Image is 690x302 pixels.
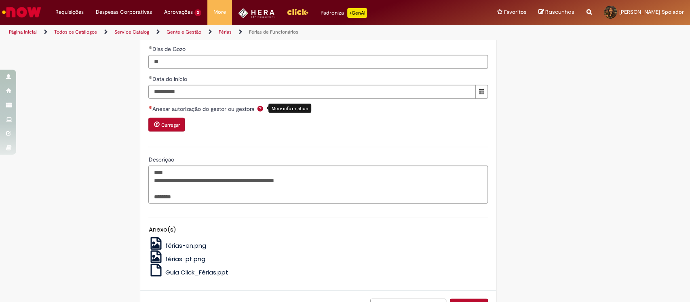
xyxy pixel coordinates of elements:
[165,255,205,263] span: férias-pt.png
[148,226,488,233] h5: Anexo(s)
[96,8,152,16] span: Despesas Corporativas
[152,105,255,113] span: Anexar autorização do gestor ou gestora
[1,4,42,20] img: ServiceNow
[255,105,265,112] span: Ajuda para Anexar autorização do gestor ou gestora
[148,166,488,204] textarea: Descrição
[538,9,574,16] a: Rascunhos
[55,8,84,16] span: Requisições
[165,241,206,250] span: férias-en.png
[148,118,185,132] button: Carregar anexo de Anexar autorização do gestor ou gestora Required
[148,106,152,109] span: Necessários
[9,29,37,35] a: Página inicial
[238,8,275,18] img: HeraLogo.png
[152,45,187,53] span: Dias de Gozo
[545,8,574,16] span: Rascunhos
[54,29,97,35] a: Todos os Catálogos
[194,9,201,16] span: 2
[148,241,206,250] a: férias-en.png
[321,8,367,18] div: Padroniza
[504,8,526,16] span: Favoritos
[161,122,179,128] small: Carregar
[287,6,308,18] img: click_logo_yellow_360x200.png
[219,29,232,35] a: Férias
[164,8,193,16] span: Aprovações
[165,268,228,276] span: Guia Click_Férias.ppt
[475,85,488,99] button: Mostrar calendário para Data do início
[114,29,149,35] a: Service Catalog
[213,8,226,16] span: More
[167,29,201,35] a: Gente e Gestão
[347,8,367,18] p: +GenAi
[619,9,684,15] span: [PERSON_NAME] Spolador
[148,76,152,79] span: Obrigatório Preenchido
[148,85,476,99] input: Data do início 05 January 2026 Monday
[249,29,298,35] a: Férias de Funcionários
[148,255,205,263] a: férias-pt.png
[152,75,188,83] span: Data do início
[148,156,175,163] span: Descrição
[148,46,152,49] span: Obrigatório Preenchido
[148,55,488,69] input: Dias de Gozo
[6,25,454,40] ul: Trilhas de página
[148,268,228,276] a: Guia Click_Férias.ppt
[268,104,311,113] div: More information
